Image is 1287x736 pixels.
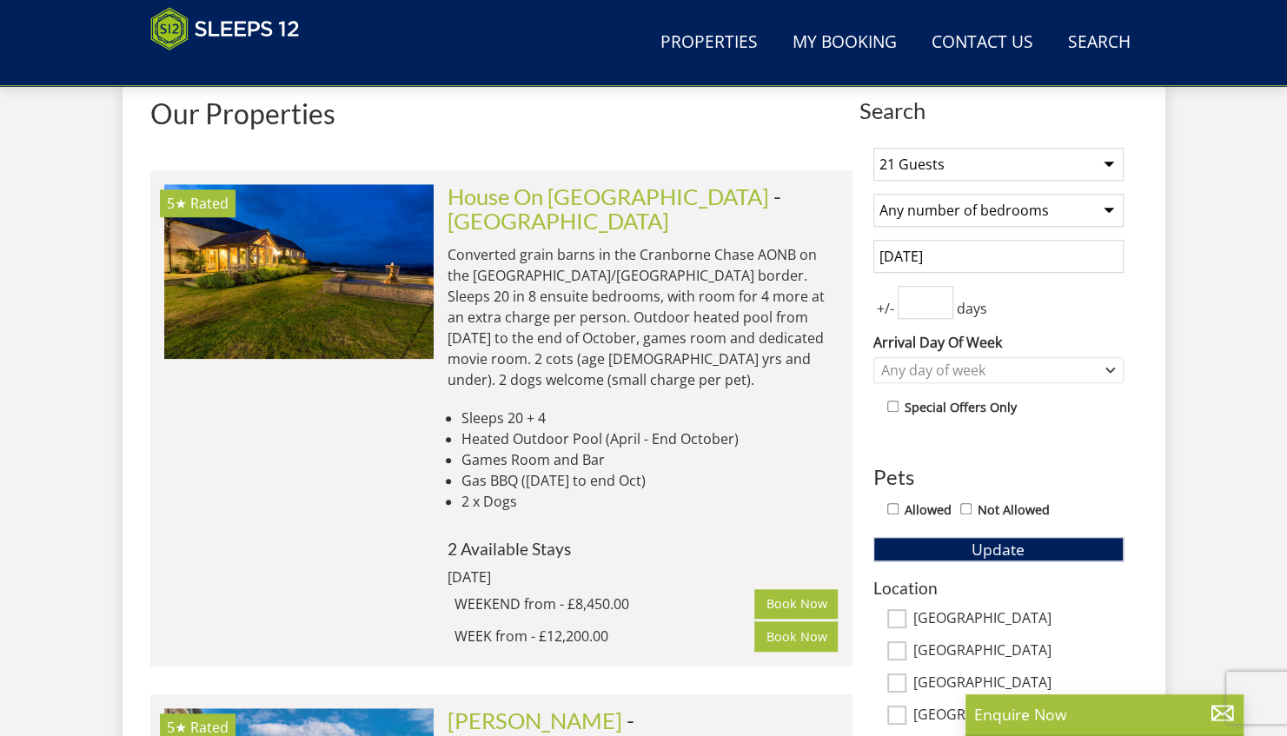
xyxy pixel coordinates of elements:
label: [GEOGRAPHIC_DATA] [913,674,1124,693]
div: [DATE] [448,567,682,587]
p: Enquire Now [974,703,1235,726]
label: Allowed [905,501,952,520]
h1: Our Properties [150,98,852,129]
label: Special Offers Only [905,398,1017,417]
img: Sleeps 12 [150,7,300,50]
label: Not Allowed [978,501,1050,520]
iframe: Customer reviews powered by Trustpilot [142,61,324,76]
a: 5★ Rated [164,184,434,358]
img: 1.original.jpg [164,184,434,358]
button: Update [873,537,1124,561]
li: Heated Outdoor Pool (April - End October) [461,428,839,449]
div: WEEKEND from - £8,450.00 [454,593,755,614]
label: [GEOGRAPHIC_DATA] [913,610,1124,629]
a: [GEOGRAPHIC_DATA] [448,208,669,234]
a: Book Now [754,589,838,619]
h3: Location [873,579,1124,597]
div: Combobox [873,357,1124,383]
div: WEEK from - £12,200.00 [454,626,755,646]
li: Gas BBQ ([DATE] to end Oct) [461,470,839,491]
span: Update [972,539,1025,560]
h3: Pets [873,466,1124,488]
h4: 2 Available Stays [448,540,839,558]
li: Games Room and Bar [461,449,839,470]
label: [GEOGRAPHIC_DATA] [913,642,1124,661]
a: Book Now [754,621,838,651]
li: 2 x Dogs [461,491,839,512]
label: Arrival Day Of Week [873,332,1124,353]
div: Any day of week [877,361,1102,380]
a: Contact Us [925,23,1040,63]
span: House On The Hill has a 5 star rating under the Quality in Tourism Scheme [167,194,187,213]
p: Converted grain barns in the Cranborne Chase AONB on the [GEOGRAPHIC_DATA]/[GEOGRAPHIC_DATA] bord... [448,244,839,390]
span: Rated [190,194,229,213]
a: Search [1061,23,1138,63]
span: days [953,298,991,319]
a: House On [GEOGRAPHIC_DATA] [448,183,769,209]
input: Arrival Date [873,240,1124,273]
li: Sleeps 20 + 4 [461,408,839,428]
label: [GEOGRAPHIC_DATA] [913,706,1124,726]
span: +/- [873,298,898,319]
span: Search [859,98,1138,123]
a: Properties [653,23,765,63]
a: [PERSON_NAME] [448,707,622,733]
a: My Booking [786,23,904,63]
span: - [448,183,781,234]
